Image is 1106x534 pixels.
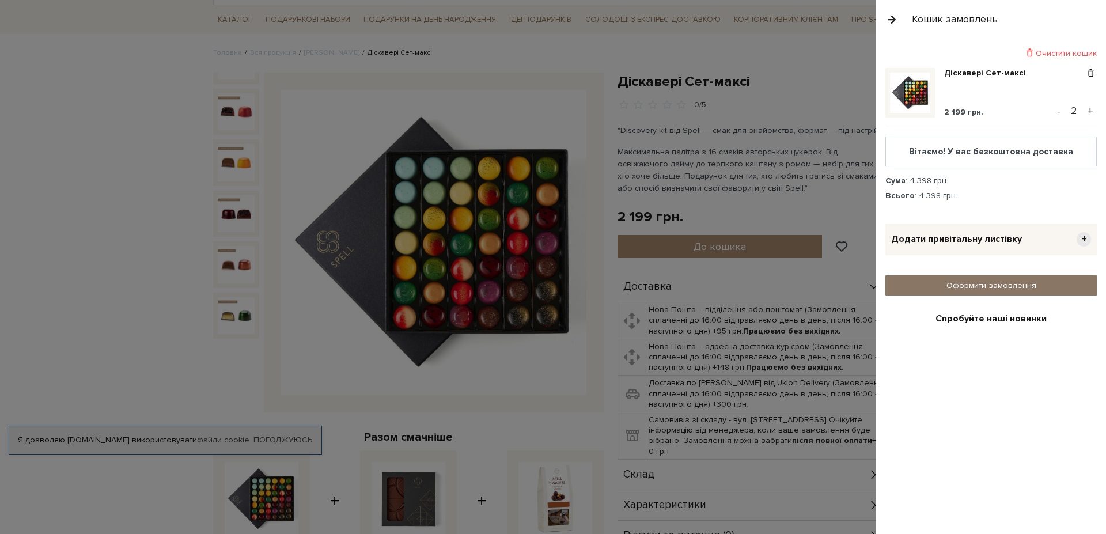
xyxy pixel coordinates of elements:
button: - [1053,103,1065,120]
img: Діскавері Сет-максі [890,73,930,113]
span: Додати привітальну листівку [891,233,1022,245]
div: : 4 398 грн. [885,176,1097,186]
strong: Всього [885,191,915,200]
div: Кошик замовлень [912,13,998,26]
div: Очистити кошик [885,48,1097,59]
button: + [1084,103,1097,120]
div: : 4 398 грн. [885,191,1097,201]
span: 2 199 грн. [944,107,983,117]
strong: Сума [885,176,906,185]
a: Діскавері Сет-максі [944,68,1035,78]
a: Оформити замовлення [885,275,1097,296]
span: + [1077,232,1091,247]
div: Вітаємо! У вас безкоштовна доставка [895,146,1087,157]
div: Спробуйте наші новинки [892,313,1090,325]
